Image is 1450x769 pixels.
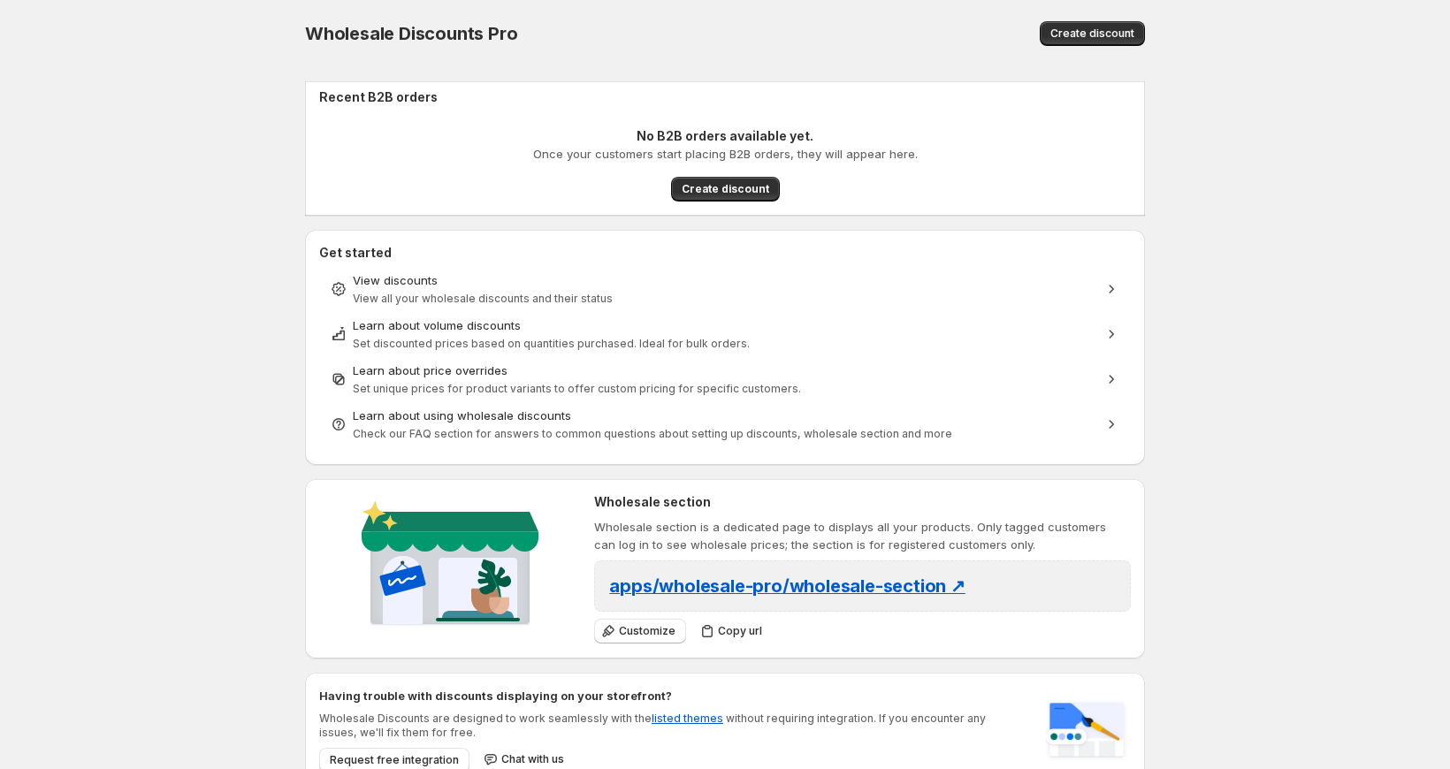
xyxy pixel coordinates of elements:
button: Create discount [1040,21,1145,46]
a: listed themes [652,712,723,725]
p: No B2B orders available yet. [637,127,813,145]
button: Copy url [693,619,773,643]
button: Customize [594,619,686,643]
img: Wholesale section [355,493,546,640]
span: Copy url [718,624,762,638]
span: Create discount [682,182,769,196]
span: Wholesale Discounts Pro [305,23,517,44]
p: Wholesale Discounts are designed to work seamlessly with the without requiring integration. If yo... [319,712,1025,740]
span: Check our FAQ section for answers to common questions about setting up discounts, wholesale secti... [353,427,952,440]
h2: Get started [319,244,1131,262]
div: View discounts [353,271,1097,289]
h2: Having trouble with discounts displaying on your storefront? [319,687,1025,704]
h2: Recent B2B orders [319,88,1138,106]
span: Customize [619,624,675,638]
div: Learn about price overrides [353,362,1097,379]
span: Create discount [1050,27,1134,41]
span: View all your wholesale discounts and their status [353,292,613,305]
h2: Wholesale section [594,493,1131,511]
div: Learn about using wholesale discounts [353,407,1097,424]
span: Request free integration [330,753,459,767]
a: apps/wholesale-pro/wholesale-section ↗ [609,581,965,595]
button: Create discount [671,177,780,202]
p: Once your customers start placing B2B orders, they will appear here. [533,145,918,163]
span: Chat with us [501,752,564,766]
div: Learn about volume discounts [353,316,1097,334]
p: Wholesale section is a dedicated page to displays all your products. Only tagged customers can lo... [594,518,1131,553]
span: Set unique prices for product variants to offer custom pricing for specific customers. [353,382,801,395]
span: Set discounted prices based on quantities purchased. Ideal for bulk orders. [353,337,750,350]
span: apps/wholesale-pro/wholesale-section ↗ [609,575,965,597]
